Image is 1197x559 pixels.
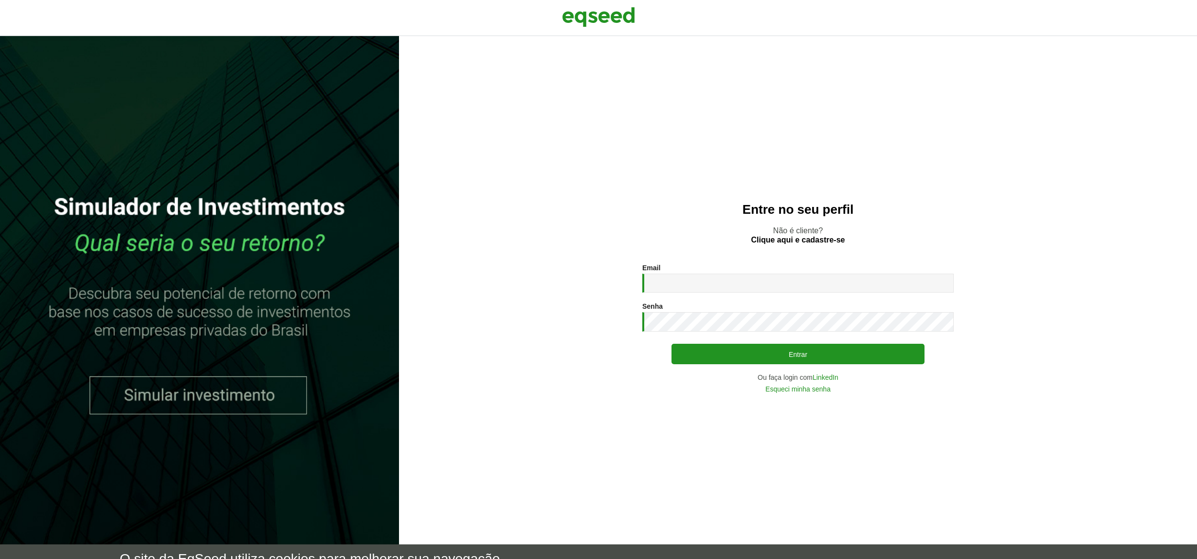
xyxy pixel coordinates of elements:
[751,236,845,244] a: Clique aqui e cadastre-se
[642,374,954,381] div: Ou faça login com
[671,344,925,364] button: Entrar
[813,374,838,381] a: LinkedIn
[765,386,831,392] a: Esqueci minha senha
[418,203,1178,217] h2: Entre no seu perfil
[418,226,1178,244] p: Não é cliente?
[562,5,635,29] img: EqSeed Logo
[642,264,660,271] label: Email
[642,303,663,310] label: Senha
